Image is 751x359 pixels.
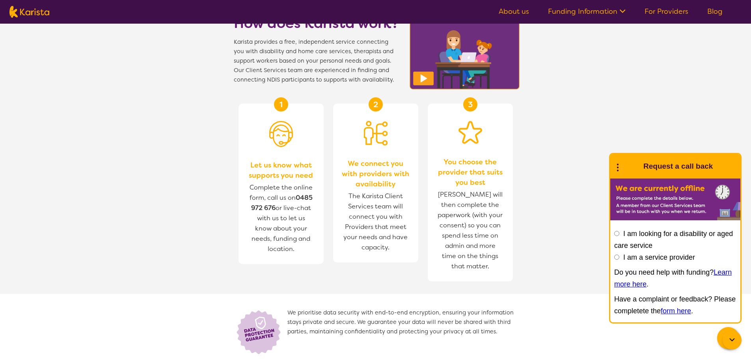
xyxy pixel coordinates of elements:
[645,7,688,16] a: For Providers
[234,37,399,85] span: Karista provides a free, independent service connecting you with disability and home care service...
[436,188,505,273] span: [PERSON_NAME] will then complete the paperwork (with your consent) so you can spend less time on ...
[499,7,529,16] a: About us
[610,179,740,220] img: Karista offline chat form to request call back
[269,121,293,147] img: Person with headset icon
[246,160,316,180] span: Let us know what supports you need
[369,97,383,112] div: 2
[707,7,723,16] a: Blog
[341,189,410,255] span: The Karista Client Services team will connect you with Providers that meet your needs and have ca...
[614,230,733,249] label: I am looking for a disability or aged care service
[614,266,736,290] p: Do you need help with funding? .
[463,97,477,112] div: 3
[458,121,482,144] img: Star icon
[717,327,739,349] button: Channel Menu
[9,6,49,18] img: Karista logo
[407,9,522,92] img: Karista video
[364,121,388,145] img: Person being matched to services icon
[234,308,287,355] img: Lock icon
[661,307,691,315] a: form here
[250,183,313,253] span: Complete the online form, call us on or live-chat with us to let us know about your needs, fundin...
[548,7,626,16] a: Funding Information
[274,97,288,112] div: 1
[623,158,639,174] img: Karista
[341,158,410,189] span: We connect you with providers with availability
[614,293,736,317] p: Have a complaint or feedback? Please completete the .
[436,157,505,188] span: You choose the provider that suits you best
[623,253,695,261] label: I am a service provider
[287,308,518,355] span: We prioritise data security with end-to-end encryption, ensuring your information stays private a...
[643,160,713,172] h1: Request a call back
